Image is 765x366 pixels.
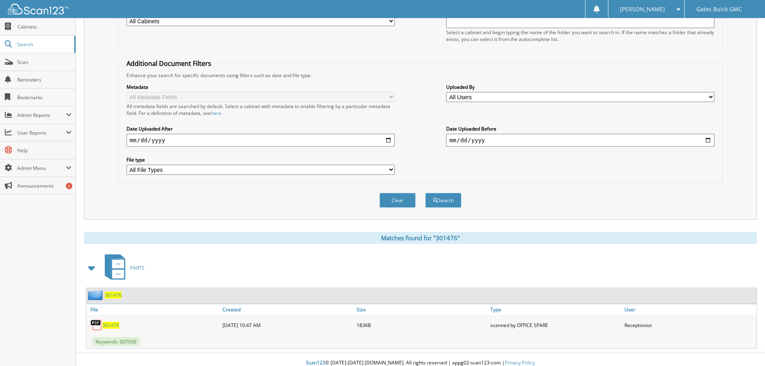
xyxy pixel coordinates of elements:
label: Metadata [126,84,395,90]
span: [PERSON_NAME] [620,7,665,12]
a: File [86,304,220,315]
span: Keywords: 007036 [92,337,140,346]
div: Matches found for "301476" [84,232,757,244]
input: end [446,134,714,147]
iframe: Chat Widget [725,327,765,366]
label: File type [126,156,395,163]
label: Uploaded By [446,84,714,90]
span: Gates Buick GMC [696,7,742,12]
div: 5 [66,183,72,189]
div: Receptionist [622,317,757,333]
span: Scan123 [306,359,325,366]
input: start [126,134,395,147]
span: Search [17,41,70,48]
label: Date Uploaded After [126,125,395,132]
span: Bookmarks [17,94,71,101]
a: here [211,110,221,117]
div: All metadata fields are searched by default. Select a cabinet with metadata to enable filtering b... [126,103,395,117]
a: Created [220,304,355,315]
button: Search [425,193,461,208]
a: Size [355,304,489,315]
a: Privacy Policy [505,359,535,366]
img: scan123-logo-white.svg [8,4,68,14]
span: User Reports [17,129,66,136]
span: Help [17,147,71,154]
a: 301476 [105,292,122,299]
div: Select a cabinet and begin typing the name of the folder you want to search in. If the name match... [446,29,714,43]
span: PARTS [130,264,145,271]
span: Scan [17,59,71,65]
div: scanned by OFFICE SPARE [488,317,622,333]
a: PARTS [100,252,145,284]
div: Enhance your search for specific documents using filters such as date and file type. [122,72,718,79]
div: [DATE] 10:47 AM [220,317,355,333]
img: PDF.png [90,319,102,331]
img: folder2.png [88,290,105,300]
span: Admin Reports [17,112,66,119]
a: User [622,304,757,315]
span: Reminders [17,76,71,83]
label: Date Uploaded Before [446,125,714,132]
a: 301476 [102,322,119,329]
div: 183KB [355,317,489,333]
span: Admin Menu [17,165,66,172]
button: Clear [379,193,416,208]
legend: Additional Document Filters [122,59,215,68]
span: Announcements [17,182,71,189]
a: Type [488,304,622,315]
span: Cabinets [17,23,71,30]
